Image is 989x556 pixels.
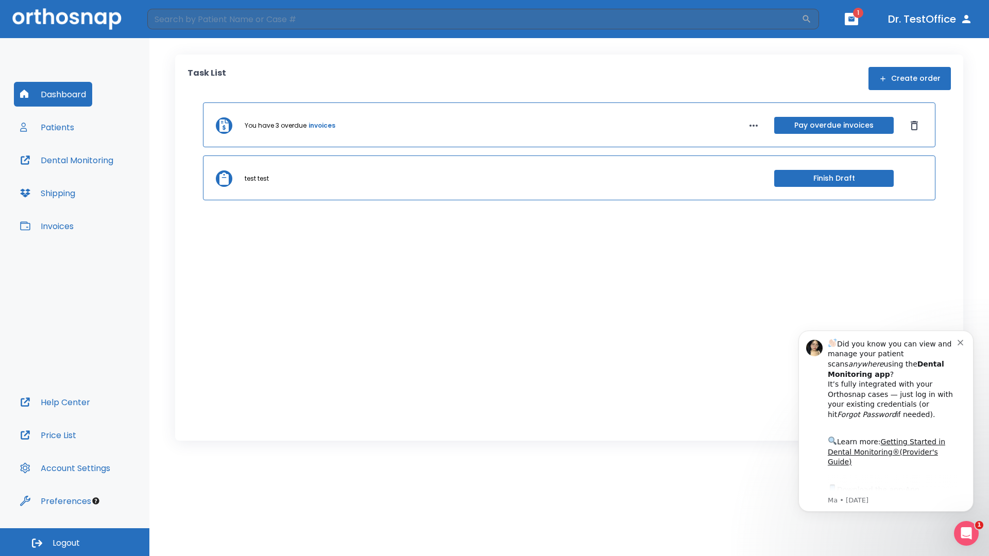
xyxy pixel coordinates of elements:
[45,168,175,220] div: Download the app: | ​ Let us know if you need help getting started!
[245,174,269,183] p: test test
[45,170,137,189] a: App Store
[14,423,82,447] button: Price List
[954,521,979,546] iframe: Intercom live chat
[14,489,97,513] button: Preferences
[774,170,894,187] button: Finish Draft
[147,9,802,29] input: Search by Patient Name or Case #
[187,67,226,90] p: Task List
[906,117,923,134] button: Dismiss
[14,82,92,107] button: Dashboard
[309,121,335,130] a: invoices
[774,117,894,134] button: Pay overdue invoices
[853,8,863,18] span: 1
[975,521,983,529] span: 1
[14,214,80,238] button: Invoices
[245,121,306,130] p: You have 3 overdue
[783,315,989,528] iframe: Intercom notifications message
[14,115,80,140] button: Patients
[12,8,122,29] img: Orthosnap
[868,67,951,90] button: Create order
[14,181,81,205] button: Shipping
[14,456,116,480] button: Account Settings
[175,22,183,30] button: Dismiss notification
[14,390,96,414] button: Help Center
[884,10,977,28] button: Dr. TestOffice
[91,496,100,506] div: Tooltip anchor
[14,148,120,172] button: Dental Monitoring
[53,537,80,549] span: Logout
[45,181,175,190] p: Message from Ma, sent 2w ago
